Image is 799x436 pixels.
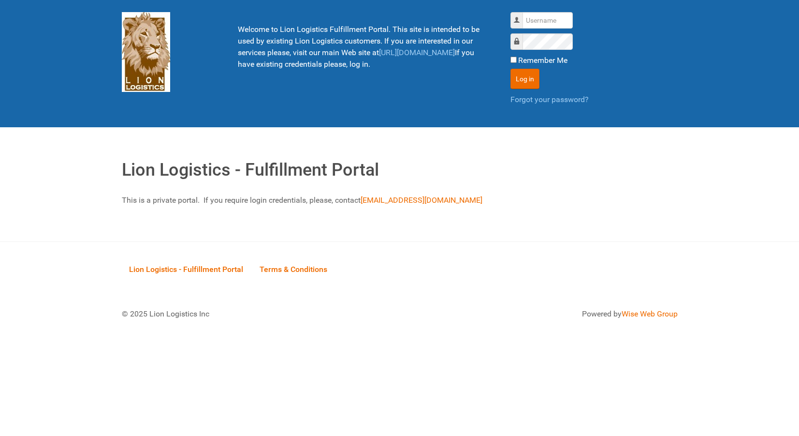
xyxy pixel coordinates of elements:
a: Terms & Conditions [252,254,334,284]
span: Terms & Conditions [260,265,327,274]
h1: Lion Logistics - Fulfillment Portal [122,157,678,183]
a: Lion Logistics - Fulfillment Portal [122,254,250,284]
a: Wise Web Group [622,309,678,318]
img: Lion Logistics [122,12,170,92]
label: Remember Me [518,55,567,66]
p: Welcome to Lion Logistics Fulfillment Portal. This site is intended to be used by existing Lion L... [238,24,486,70]
p: This is a private portal. If you require login credentials, please, contact [122,195,678,206]
a: [EMAIL_ADDRESS][DOMAIN_NAME] [361,195,482,205]
div: © 2025 Lion Logistics Inc [115,301,395,327]
label: Password [520,36,521,37]
button: Log in [510,69,539,89]
span: Lion Logistics - Fulfillment Portal [129,265,243,274]
a: Forgot your password? [510,95,589,104]
a: Lion Logistics [122,47,170,56]
div: Powered by [412,308,678,320]
a: [URL][DOMAIN_NAME] [379,48,455,57]
input: Username [523,12,573,29]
